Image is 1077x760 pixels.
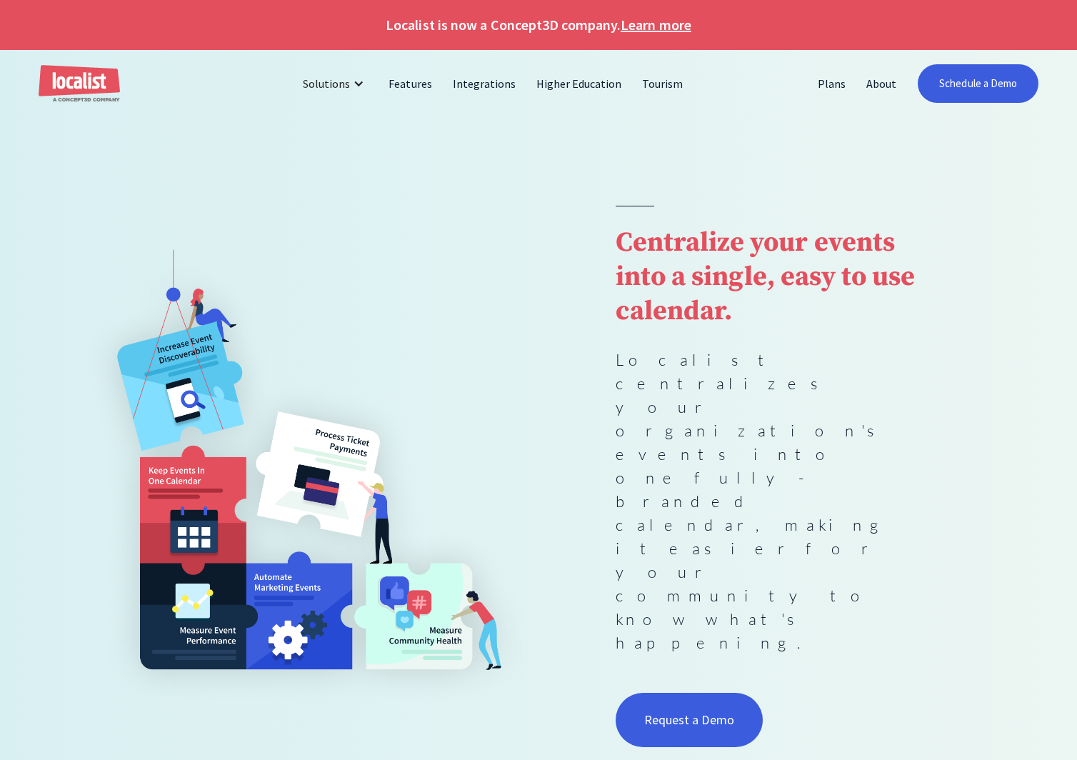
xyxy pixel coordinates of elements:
a: Learn more [621,14,691,36]
div: Solutions [303,75,350,92]
a: Integrations [443,66,526,101]
a: home [39,65,120,103]
div: Solutions [292,66,379,101]
a: Tourism [632,66,693,101]
a: Higher Education [526,66,633,101]
a: Plans [808,66,856,101]
a: Features [379,66,442,101]
a: Schedule a Demo [918,64,1038,103]
strong: Centralize your events into a single, easy to use calendar. [616,226,916,329]
a: Request a Demo [616,693,763,747]
a: About [856,66,907,101]
p: Localist centralizes your organization's events into one fully-branded calendar, making it easier... [616,348,923,654]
